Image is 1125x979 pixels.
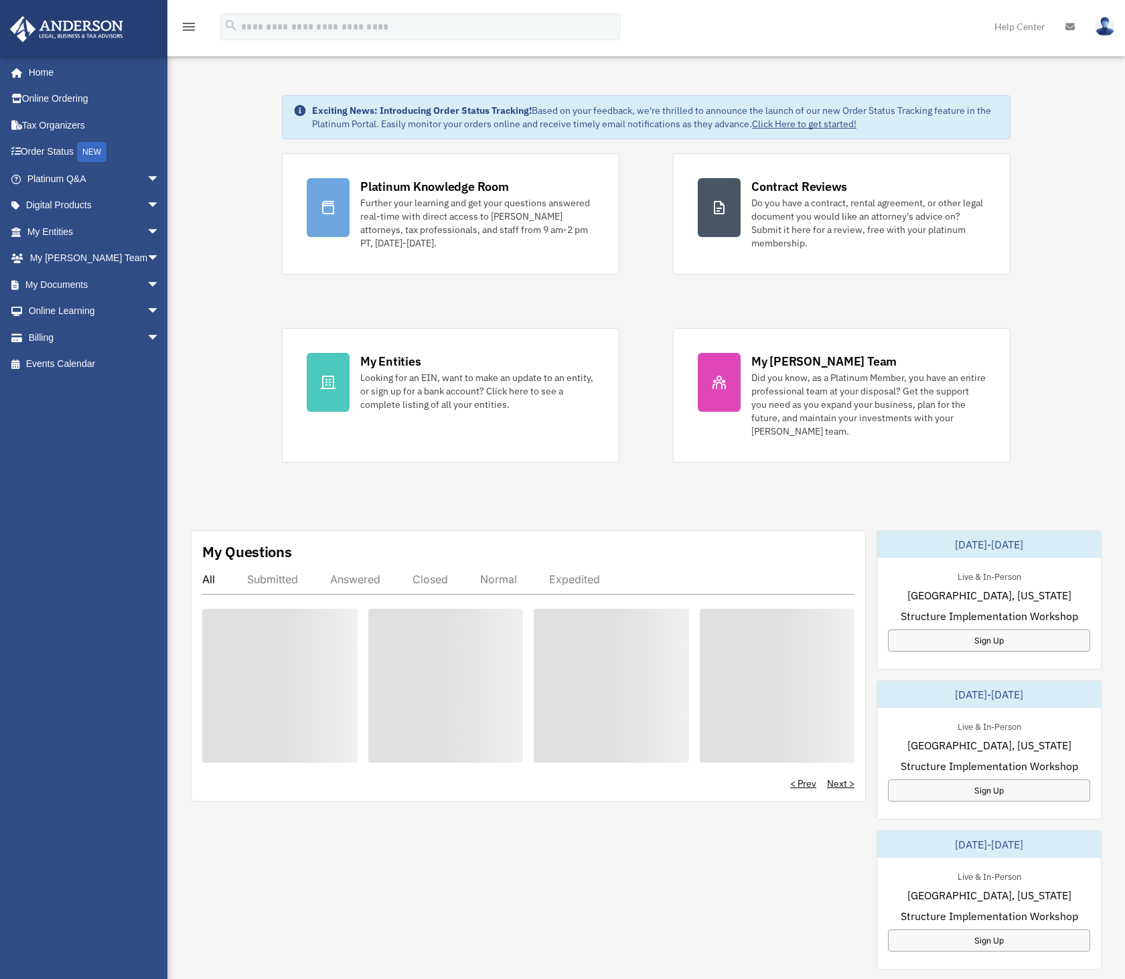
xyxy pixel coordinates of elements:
[673,328,1010,463] a: My [PERSON_NAME] Team Did you know, as a Platinum Member, you have an entire professional team at...
[827,777,854,790] a: Next >
[751,371,986,438] div: Did you know, as a Platinum Member, you have an entire professional team at your disposal? Get th...
[947,869,1032,883] div: Live & In-Person
[9,112,180,139] a: Tax Organizers
[312,104,999,131] div: Based on your feedback, we're thrilled to announce the launch of our new Order Status Tracking fe...
[9,59,173,86] a: Home
[877,681,1101,708] div: [DATE]-[DATE]
[147,192,173,220] span: arrow_drop_down
[202,573,215,586] div: All
[282,153,619,275] a: Platinum Knowledge Room Further your learning and get your questions answered real-time with dire...
[1095,17,1115,36] img: User Pic
[147,218,173,246] span: arrow_drop_down
[282,328,619,463] a: My Entities Looking for an EIN, want to make an update to an entity, or sign up for a bank accoun...
[752,118,856,130] a: Click Here to get started!
[673,153,1010,275] a: Contract Reviews Do you have a contract, rental agreement, or other legal document you would like...
[9,86,180,112] a: Online Ordering
[549,573,600,586] div: Expedited
[751,178,847,195] div: Contract Reviews
[901,608,1078,624] span: Structure Implementation Workshop
[247,573,298,586] div: Submitted
[751,196,986,250] div: Do you have a contract, rental agreement, or other legal document you would like an attorney's ad...
[790,777,816,790] a: < Prev
[9,351,180,378] a: Events Calendar
[412,573,448,586] div: Closed
[224,18,238,33] i: search
[9,324,180,351] a: Billingarrow_drop_down
[360,178,509,195] div: Platinum Knowledge Room
[877,531,1101,558] div: [DATE]-[DATE]
[901,908,1078,924] span: Structure Implementation Workshop
[9,245,180,272] a: My [PERSON_NAME] Teamarrow_drop_down
[877,831,1101,858] div: [DATE]-[DATE]
[77,142,106,162] div: NEW
[6,16,127,42] img: Anderson Advisors Platinum Portal
[9,139,180,166] a: Order StatusNEW
[360,353,421,370] div: My Entities
[888,629,1090,652] a: Sign Up
[202,542,292,562] div: My Questions
[9,192,180,219] a: Digital Productsarrow_drop_down
[9,218,180,245] a: My Entitiesarrow_drop_down
[147,298,173,325] span: arrow_drop_down
[147,165,173,193] span: arrow_drop_down
[9,271,180,298] a: My Documentsarrow_drop_down
[147,245,173,273] span: arrow_drop_down
[312,104,532,117] strong: Exciting News: Introducing Order Status Tracking!
[9,298,180,325] a: Online Learningarrow_drop_down
[751,353,897,370] div: My [PERSON_NAME] Team
[147,324,173,352] span: arrow_drop_down
[181,23,197,35] a: menu
[907,587,1071,603] span: [GEOGRAPHIC_DATA], [US_STATE]
[147,271,173,299] span: arrow_drop_down
[947,569,1032,583] div: Live & In-Person
[907,737,1071,753] span: [GEOGRAPHIC_DATA], [US_STATE]
[907,887,1071,903] span: [GEOGRAPHIC_DATA], [US_STATE]
[480,573,517,586] div: Normal
[888,929,1090,952] a: Sign Up
[360,371,595,411] div: Looking for an EIN, want to make an update to an entity, or sign up for a bank account? Click her...
[947,719,1032,733] div: Live & In-Person
[888,779,1090,802] a: Sign Up
[330,573,380,586] div: Answered
[901,758,1078,774] span: Structure Implementation Workshop
[360,196,595,250] div: Further your learning and get your questions answered real-time with direct access to [PERSON_NAM...
[181,19,197,35] i: menu
[9,165,180,192] a: Platinum Q&Aarrow_drop_down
